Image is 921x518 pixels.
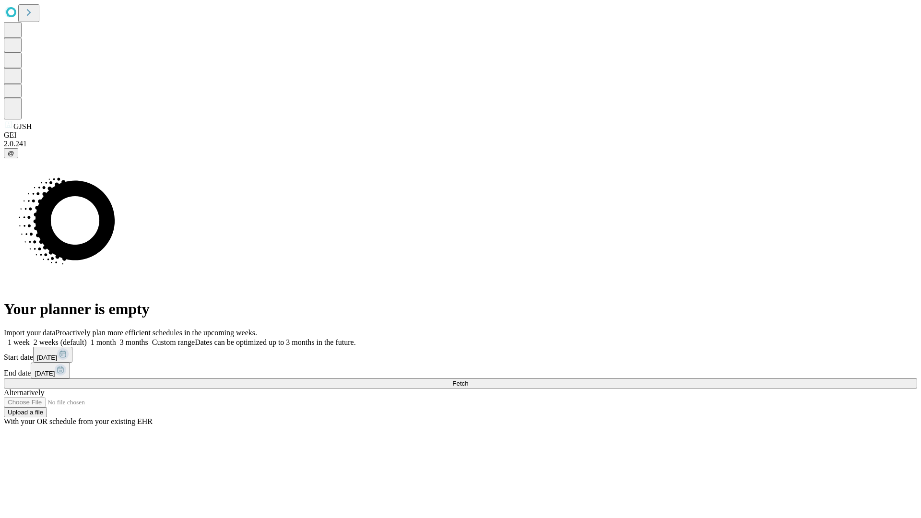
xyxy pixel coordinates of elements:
button: [DATE] [33,347,72,363]
span: Fetch [452,380,468,387]
button: Upload a file [4,407,47,417]
div: 2.0.241 [4,140,917,148]
span: 3 months [120,338,148,346]
span: GJSH [13,122,32,130]
button: Fetch [4,378,917,388]
span: Import your data [4,329,56,337]
div: End date [4,363,917,378]
button: @ [4,148,18,158]
button: [DATE] [31,363,70,378]
div: Start date [4,347,917,363]
span: 2 weeks (default) [34,338,87,346]
span: @ [8,150,14,157]
span: Dates can be optimized up to 3 months in the future. [195,338,355,346]
span: [DATE] [37,354,57,361]
span: With your OR schedule from your existing EHR [4,417,153,425]
h1: Your planner is empty [4,300,917,318]
span: Custom range [152,338,195,346]
span: Proactively plan more efficient schedules in the upcoming weeks. [56,329,257,337]
span: 1 month [91,338,116,346]
span: Alternatively [4,388,44,397]
span: [DATE] [35,370,55,377]
div: GEI [4,131,917,140]
span: 1 week [8,338,30,346]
